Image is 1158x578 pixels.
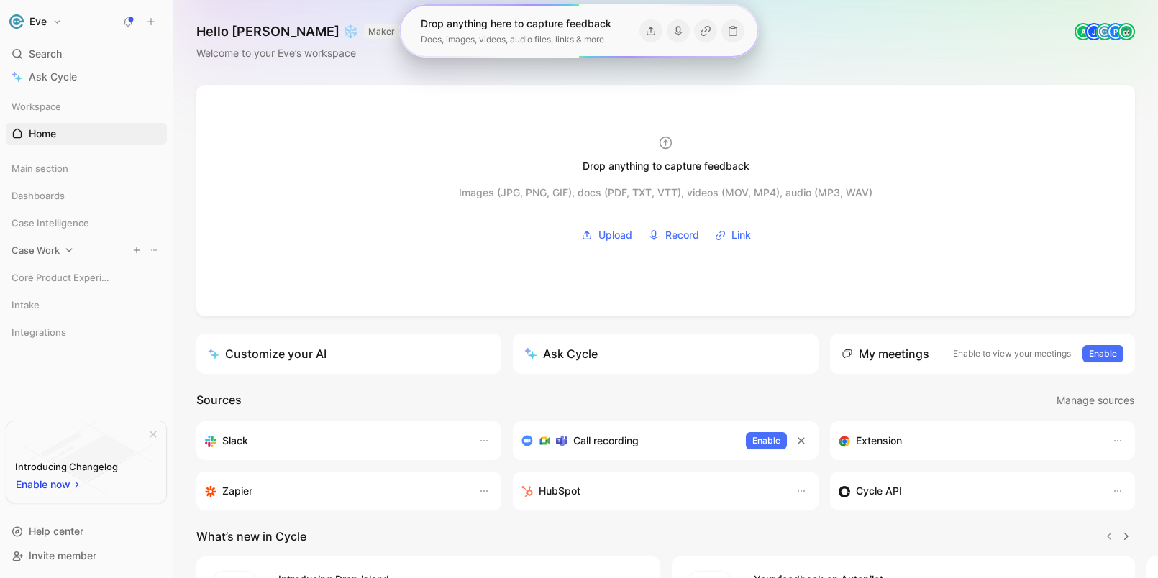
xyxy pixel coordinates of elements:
[12,298,40,312] span: Intake
[583,157,749,175] div: Drop anything to capture feedback
[29,15,47,28] h1: Eve
[6,239,167,265] div: Case Work
[6,12,65,32] button: EveEve
[6,520,167,542] div: Help center
[856,432,902,449] h3: Extension
[521,432,734,449] div: Record & transcribe meetings from Zoom, Meet & Teams.
[752,433,780,448] span: Enable
[421,32,611,47] div: Docs, images, videos, audio files, links & more
[12,243,60,257] span: Case Work
[9,14,24,29] img: Eve
[539,482,580,500] h3: HubSpot
[208,345,327,362] div: Customize your AI
[196,45,399,62] div: Welcome to your Eve’s workspace
[6,545,167,566] div: Invite member
[6,157,167,183] div: Main section
[421,15,611,32] div: Drop anything here to capture feedback
[856,482,902,500] h3: Cycle API
[6,43,167,65] div: Search
[839,482,1098,500] div: Sync customers & send feedback from custom sources. Get inspired by our favorite use case
[6,185,167,206] div: Dashboards
[29,45,62,63] span: Search
[6,123,167,144] a: Home
[12,99,61,114] span: Workspace
[573,432,639,449] h3: Call recording
[665,226,699,244] span: Record
[205,482,464,500] div: Capture feedback from thousands of sources with Zapier (survey results, recordings, sheets, etc).
[29,127,56,141] span: Home
[12,161,68,175] span: Main section
[6,157,167,179] div: Main section
[1108,24,1123,39] div: P
[12,216,89,230] span: Case Intelligence
[731,226,751,244] span: Link
[746,432,787,449] button: Enable
[222,432,248,449] h3: Slack
[1056,391,1135,410] button: Manage sources
[598,226,632,244] span: Upload
[196,391,242,410] h2: Sources
[29,68,77,86] span: Ask Cycle
[196,334,501,374] a: Customize your AI
[6,321,167,347] div: Integrations
[643,224,704,246] button: Record
[839,432,1098,449] div: Capture feedback from anywhere on the web
[29,525,83,537] span: Help center
[6,321,167,343] div: Integrations
[19,421,154,495] img: bg-BLZuj68n.svg
[6,185,167,211] div: Dashboards
[1076,24,1090,39] div: A
[6,294,167,320] div: Intake
[1098,24,1112,39] img: avatar
[1119,24,1134,39] img: avatar
[6,212,167,234] div: Case Intelligence
[576,224,637,246] button: Upload
[1082,345,1123,362] button: Enable
[6,294,167,316] div: Intake
[29,549,96,561] span: Invite member
[6,267,167,288] div: Core Product Experience
[6,66,167,88] a: Ask Cycle
[1089,347,1117,361] span: Enable
[222,482,252,500] h3: Zapier
[6,96,167,117] div: Workspace
[12,188,65,203] span: Dashboards
[842,345,929,362] div: My meetings
[710,224,756,246] button: Link
[196,528,306,545] h2: What’s new in Cycle
[6,267,167,293] div: Core Product Experience
[15,458,118,475] div: Introducing Changelog
[953,347,1071,361] p: Enable to view your meetings
[6,239,167,261] div: Case Work
[12,270,110,285] span: Core Product Experience
[205,432,464,449] div: Sync your customers, send feedback and get updates in Slack
[524,345,598,362] div: Ask Cycle
[364,24,399,39] button: MAKER
[12,325,66,339] span: Integrations
[6,212,167,238] div: Case Intelligence
[1057,392,1134,409] span: Manage sources
[459,184,872,201] div: Images (JPG, PNG, GIF), docs (PDF, TXT, VTT), videos (MOV, MP4), audio (MP3, WAV)
[196,23,399,40] h1: Hello [PERSON_NAME] ❄️
[15,475,83,494] button: Enable now
[1087,24,1101,39] div: J
[513,334,818,374] button: Ask Cycle
[16,476,72,493] span: Enable now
